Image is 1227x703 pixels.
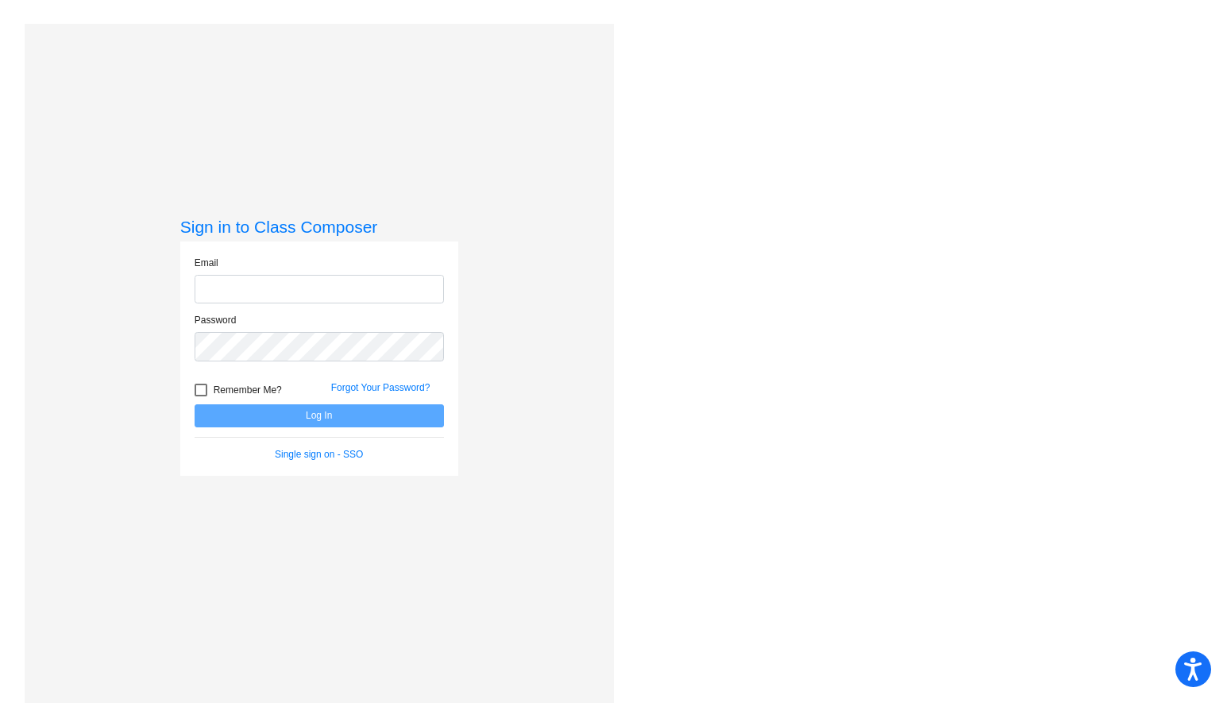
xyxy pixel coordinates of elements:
[275,449,363,460] a: Single sign on - SSO
[214,380,282,400] span: Remember Me?
[195,313,237,327] label: Password
[195,404,444,427] button: Log In
[180,217,458,237] h3: Sign in to Class Composer
[331,382,430,393] a: Forgot Your Password?
[195,256,218,270] label: Email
